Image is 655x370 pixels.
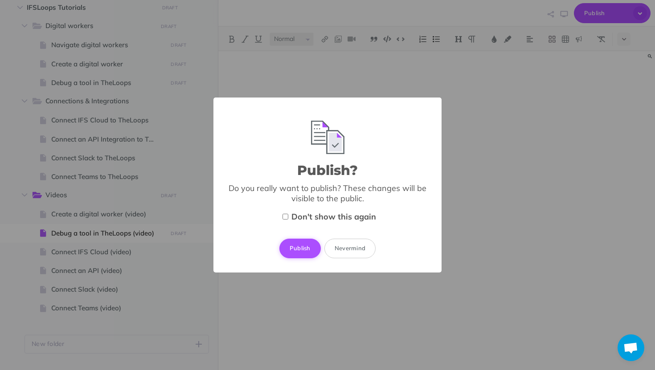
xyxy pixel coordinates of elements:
[282,214,288,220] input: Don't show this again
[311,121,344,154] img: Confirm Publish
[618,334,644,361] div: Open chat
[324,239,376,258] button: Nevermind
[291,211,376,222] span: Don't show this again
[297,163,358,178] h2: Publish?
[228,183,427,203] div: Do you really want to publish? These changes will be visible to the public.
[279,239,321,258] button: Publish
